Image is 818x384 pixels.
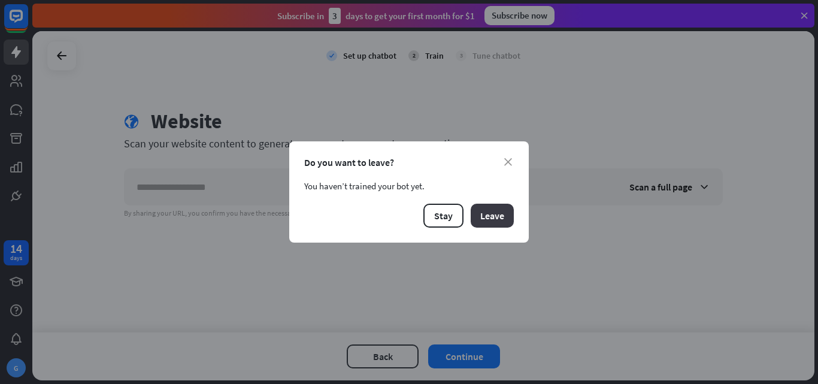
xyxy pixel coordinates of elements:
i: close [504,158,512,166]
div: You haven’t trained your bot yet. [304,180,514,192]
div: Do you want to leave? [304,156,514,168]
button: Open LiveChat chat widget [10,5,46,41]
button: Leave [471,204,514,228]
button: Stay [423,204,463,228]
